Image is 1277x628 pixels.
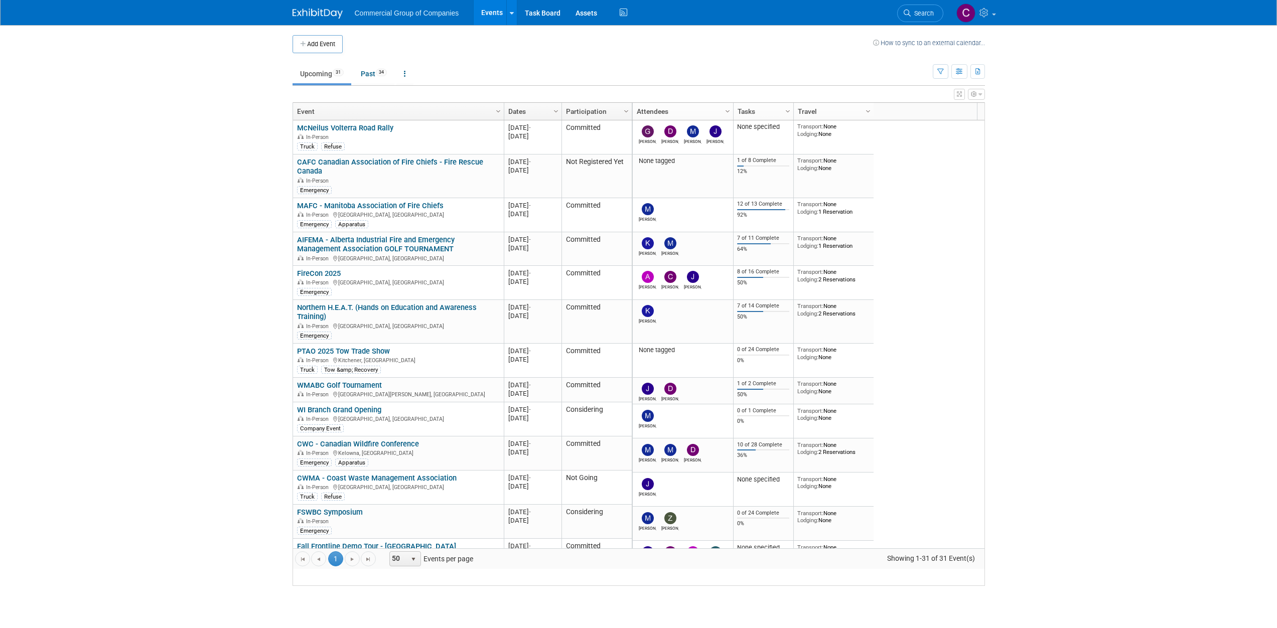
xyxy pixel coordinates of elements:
[297,158,483,176] a: CAFC Canadian Association of Fire Chiefs - Fire Rescue Canada
[315,555,323,563] span: Go to the previous page
[306,450,332,456] span: In-Person
[639,395,656,401] div: Jason Fast
[797,123,823,130] span: Transport:
[661,137,679,144] div: David West
[333,69,344,76] span: 31
[797,268,823,275] span: Transport:
[508,542,557,550] div: [DATE]
[911,10,934,17] span: Search
[508,355,557,364] div: [DATE]
[566,103,625,120] a: Participation
[508,103,555,120] a: Dates
[298,134,304,139] img: In-Person Event
[297,322,499,330] div: [GEOGRAPHIC_DATA], [GEOGRAPHIC_DATA]
[784,107,792,115] span: Column Settings
[797,201,870,215] div: None 1 Reservation
[297,123,393,132] a: McNeilus Volterra Road Rally
[508,347,557,355] div: [DATE]
[529,269,531,277] span: -
[664,512,676,524] img: Zachary Button
[306,391,332,398] span: In-Person
[306,279,332,286] span: In-Person
[561,344,632,378] td: Committed
[737,235,789,242] div: 7 of 11 Complete
[508,235,557,244] div: [DATE]
[642,512,654,524] img: Mike Thomson
[298,279,304,284] img: In-Person Event
[297,220,332,228] div: Emergency
[737,418,789,425] div: 0%
[529,124,531,131] span: -
[297,424,344,432] div: Company Event
[508,210,557,218] div: [DATE]
[661,456,679,462] div: Mike Thomson
[297,414,499,423] div: [GEOGRAPHIC_DATA], [GEOGRAPHIC_DATA]
[297,356,499,364] div: Kitchener, [GEOGRAPHIC_DATA]
[298,323,304,328] img: In-Person Event
[661,395,679,401] div: David West
[664,383,676,395] img: David West
[529,440,531,447] span: -
[797,483,818,490] span: Lodging:
[642,478,654,490] img: Jason Fast
[297,235,455,254] a: AIFEMA - Alberta Industrial Fire and Emergency Management Association GOLF TOURNAMENT
[639,215,656,222] div: Mitch Mesenchuk
[797,441,823,448] span: Transport:
[797,302,823,309] span: Transport:
[797,380,823,387] span: Transport:
[737,302,789,309] div: 7 of 14 Complete
[797,157,823,164] span: Transport:
[797,441,870,456] div: None 2 Reservations
[737,346,789,353] div: 0 of 24 Complete
[297,493,318,501] div: Truck
[797,407,870,422] div: None None
[561,436,632,470] td: Committed
[642,410,654,422] img: Mitch Mesenchuk
[306,357,332,364] span: In-Person
[722,103,733,118] a: Column Settings
[529,303,531,311] span: -
[529,474,531,482] span: -
[797,276,818,283] span: Lodging:
[687,125,699,137] img: Morgan MacKay
[561,232,632,266] td: Committed
[661,249,679,256] div: Mike Feduniw
[642,444,654,456] img: Mike Feduniw
[293,64,351,83] a: Upcoming31
[737,441,789,448] div: 10 of 28 Complete
[797,235,870,249] div: None 1 Reservation
[353,64,394,83] a: Past34
[321,142,345,150] div: Refuse
[529,542,531,550] span: -
[797,354,818,361] span: Lodging:
[797,302,870,317] div: None 2 Reservations
[550,103,561,118] a: Column Settings
[508,474,557,482] div: [DATE]
[561,266,632,300] td: Committed
[642,271,654,283] img: Alexander Cafovski
[298,212,304,217] img: In-Person Event
[664,237,676,249] img: Mike Feduniw
[306,178,332,184] span: In-Person
[737,168,789,175] div: 12%
[737,279,789,286] div: 50%
[529,381,531,389] span: -
[321,493,345,501] div: Refuse
[684,137,701,144] div: Morgan MacKay
[561,300,632,344] td: Committed
[797,242,818,249] span: Lodging:
[321,366,381,374] div: Tow &amp; Recovery
[636,346,729,354] div: None tagged
[298,178,304,183] img: In-Person Event
[639,283,656,289] div: Alexander Cafovski
[508,277,557,286] div: [DATE]
[797,544,823,551] span: Transport:
[687,444,699,456] img: Darren Daviduck
[636,157,729,165] div: None tagged
[797,414,818,421] span: Lodging:
[293,9,343,19] img: ExhibitDay
[508,244,557,252] div: [DATE]
[297,458,332,466] div: Emergency
[508,414,557,422] div: [DATE]
[878,551,984,565] span: Showing 1-31 of 31 Event(s)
